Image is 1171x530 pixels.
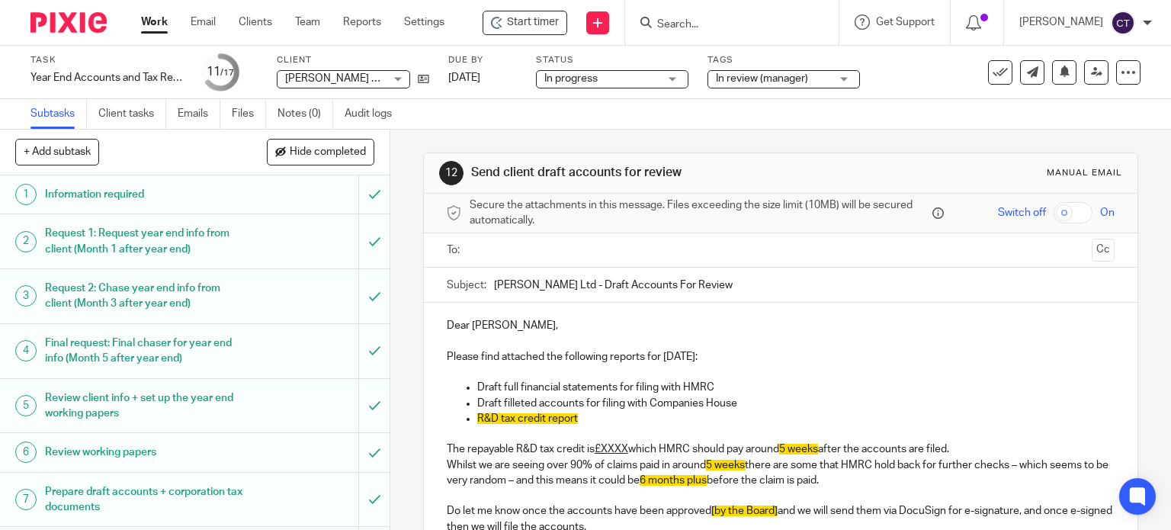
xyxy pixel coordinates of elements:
label: Tags [707,54,860,66]
label: Due by [448,54,517,66]
h1: Final request: Final chaser for year end info (Month 5 after year end) [45,332,244,371]
a: Client tasks [98,99,166,129]
p: The repayable R&D tax credit is which HMRC should pay around after the accounts are filed. [447,442,1115,457]
div: Year End Accounts and Tax Return [30,70,183,85]
div: 4 [15,340,37,361]
div: 2 [15,231,37,252]
a: Work [141,14,168,30]
h1: Prepare draft accounts + corporation tax documents [45,480,244,519]
span: [PERSON_NAME] Ltd [285,73,387,84]
span: [by the Board] [711,506,778,516]
span: Switch off [998,205,1046,220]
img: svg%3E [1111,11,1135,35]
h1: Request 2: Chase year end info from client (Month 3 after year end) [45,277,244,316]
a: Settings [404,14,444,30]
label: To: [447,243,464,258]
p: Dear [PERSON_NAME], [447,318,1115,333]
label: Task [30,54,183,66]
div: 7 [15,489,37,510]
span: 5 weeks [706,460,745,471]
span: Hide completed [290,146,366,159]
div: 1 [15,184,37,205]
label: Subject: [447,278,486,293]
a: Subtasks [30,99,87,129]
h1: Request 1: Request year end info from client (Month 1 after year end) [45,222,244,261]
div: Bolin Webb Ltd - Year End Accounts and Tax Return [483,11,567,35]
p: Whilst we are seeing over 90% of claims paid in around there are some that HMRC hold back for fur... [447,458,1115,489]
img: Pixie [30,12,107,33]
label: Status [536,54,688,66]
p: Please find attached the following reports for [DATE]: [447,349,1115,365]
div: 11 [207,63,234,81]
h1: Review working papers [45,441,244,464]
div: 6 [15,442,37,463]
div: 3 [15,285,37,307]
a: Emails [178,99,220,129]
input: Search [656,18,793,32]
h1: Information required [45,183,244,206]
span: On [1100,205,1115,220]
span: Start timer [507,14,559,31]
p: [PERSON_NAME] [1019,14,1103,30]
label: Client [277,54,429,66]
span: 5 weeks [779,444,818,455]
div: Manual email [1047,167,1122,179]
button: + Add subtask [15,139,99,165]
a: Clients [239,14,272,30]
a: Audit logs [345,99,403,129]
span: 6 months plus [640,475,707,486]
span: In review (manager) [716,73,808,84]
div: 12 [439,161,464,185]
a: Email [191,14,216,30]
button: Cc [1092,239,1115,262]
u: £XXXX [595,444,628,455]
a: Reports [343,14,381,30]
button: Hide completed [267,139,374,165]
p: Draft full financial statements for filing with HMRC [477,380,1115,395]
div: 5 [15,395,37,416]
span: R&D tax credit report [477,413,578,424]
span: In progress [544,73,598,84]
a: Notes (0) [278,99,333,129]
h1: Review client info + set up the year end working papers [45,387,244,426]
span: Secure the attachments in this message. Files exceeding the size limit (10MB) will be secured aut... [470,198,929,229]
a: Team [295,14,320,30]
a: Files [232,99,266,129]
small: /17 [220,69,234,77]
span: Get Support [876,17,935,27]
h1: Send client draft accounts for review [471,165,813,181]
span: [DATE] [448,72,480,83]
p: Draft filleted accounts for filing with Companies House [477,396,1115,411]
